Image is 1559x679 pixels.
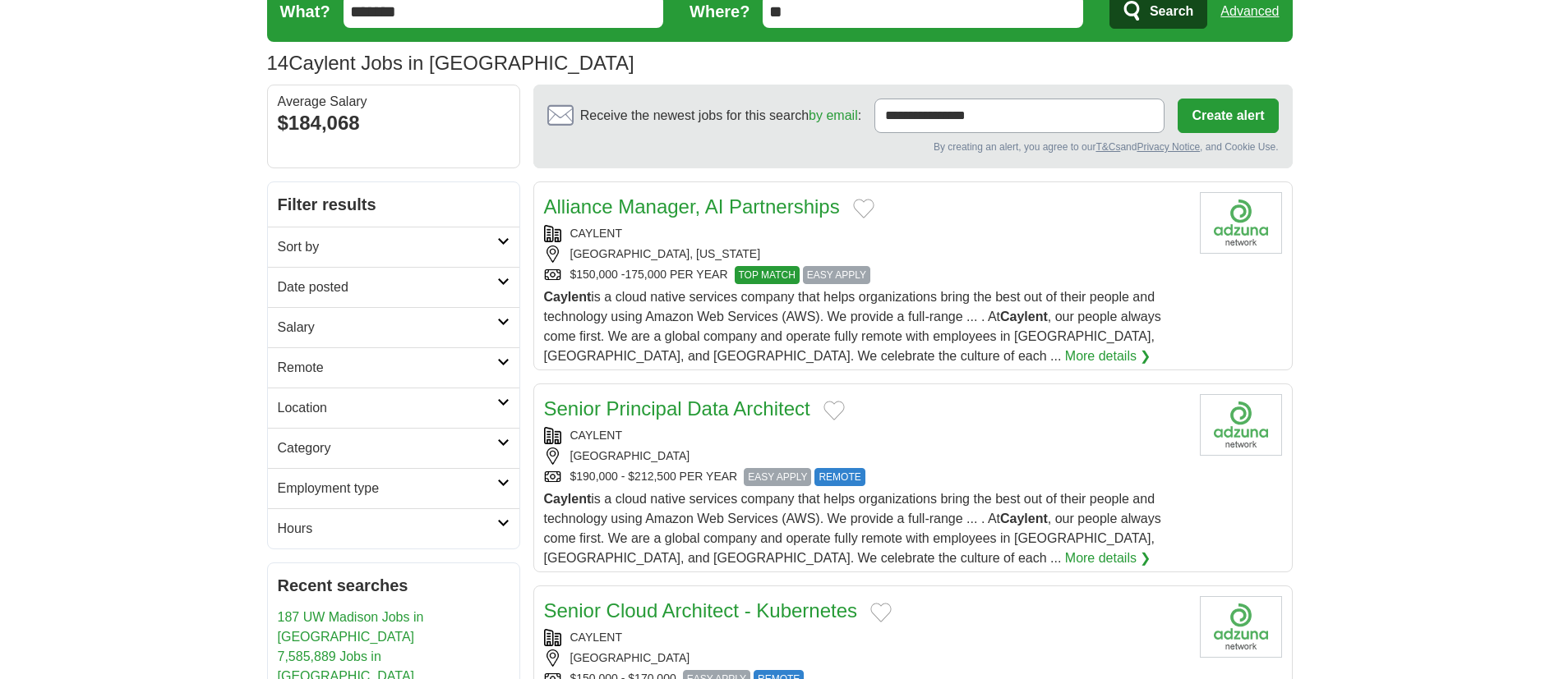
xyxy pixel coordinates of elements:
a: 187 UW Madison Jobs in [GEOGRAPHIC_DATA] [278,610,424,644]
h1: Caylent Jobs in [GEOGRAPHIC_DATA] [267,52,634,74]
a: Hours [268,508,519,548]
div: [GEOGRAPHIC_DATA], [US_STATE] [544,245,1187,263]
strong: Caylent [1000,512,1048,525]
strong: Caylent [1000,310,1048,323]
div: [GEOGRAPHIC_DATA] [544,447,1187,465]
a: Salary [268,307,519,347]
h2: Recent searches [278,573,510,598]
span: is a cloud native services company that helps organizations bring the best out of their people an... [544,492,1161,565]
div: CAYLENT [544,629,1187,646]
button: Add to favorite jobs [853,199,874,218]
a: Remote [268,347,519,388]
a: Sort by [268,227,519,267]
a: Employment type [268,468,519,508]
a: Alliance Manager, AI Partnerships [544,195,840,218]
h2: Category [278,438,497,458]
a: T&Cs [1095,141,1120,153]
span: EASY APPLY [803,266,870,284]
div: $184,068 [278,108,510,138]
div: CAYLENT [544,427,1187,444]
strong: Caylent [544,492,592,506]
h2: Remote [278,358,497,378]
a: More details ❯ [1065,346,1151,366]
h2: Hours [278,519,497,539]
h2: Employment type [278,479,497,498]
button: Add to favorite jobs [870,603,892,622]
h2: Salary [278,318,497,337]
div: Average Salary [278,95,510,108]
a: Date posted [268,267,519,307]
span: EASY APPLY [744,468,811,486]
img: Company logo [1200,192,1282,254]
div: [GEOGRAPHIC_DATA] [544,649,1187,667]
a: Senior Cloud Architect - Kubernetes [544,599,858,622]
span: is a cloud native services company that helps organizations bring the best out of their people an... [544,290,1161,363]
h2: Location [278,398,497,418]
img: Company logo [1200,596,1282,658]
div: $150,000 -175,000 PER YEAR [544,266,1187,284]
button: Create alert [1178,99,1278,133]
span: TOP MATCH [735,266,800,284]
a: Privacy Notice [1137,141,1200,153]
a: Location [268,388,519,428]
a: More details ❯ [1065,548,1151,568]
h2: Filter results [268,182,519,227]
strong: Caylent [544,290,592,304]
a: Category [268,428,519,468]
span: REMOTE [814,468,865,486]
h2: Date posted [278,278,497,297]
div: $190,000 - $212,500 PER YEAR [544,468,1187,486]
h2: Sort by [278,237,497,257]
span: 14 [267,48,289,78]
a: by email [809,108,858,122]
a: Senior Principal Data Architect [544,397,810,420]
img: Company logo [1200,394,1282,456]
div: By creating an alert, you agree to our and , and Cookie Use. [547,140,1279,154]
span: Receive the newest jobs for this search : [580,106,861,126]
div: CAYLENT [544,225,1187,242]
button: Add to favorite jobs [823,401,845,420]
